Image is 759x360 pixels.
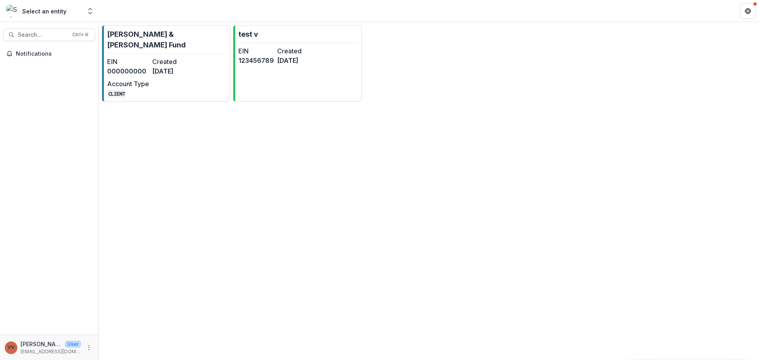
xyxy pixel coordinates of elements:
a: test vEIN123456789Created[DATE] [233,25,361,102]
img: Select an entity [6,5,19,17]
p: User [65,341,81,348]
dd: 000000000 [107,66,149,76]
dt: EIN [107,57,149,66]
a: [PERSON_NAME] & [PERSON_NAME] FundEIN000000000Created[DATE]Account TypeCLIENT [102,25,230,102]
button: Notifications [3,47,95,60]
button: Search... [3,28,95,41]
p: [PERSON_NAME] & [PERSON_NAME] Fund [107,29,227,50]
dt: Account Type [107,79,149,89]
code: CLIENT [107,90,126,98]
p: [EMAIL_ADDRESS][DOMAIN_NAME] [21,348,81,355]
dd: [DATE] [152,66,194,76]
div: Ctrl + K [71,30,90,39]
p: test v [238,29,258,40]
dt: Created [152,57,194,66]
p: [PERSON_NAME] [21,340,62,348]
dd: [DATE] [277,56,313,65]
span: Notifications [16,51,92,57]
button: Open entity switcher [85,3,96,19]
dt: EIN [238,46,274,56]
dt: Created [277,46,313,56]
dd: 123456789 [238,56,274,65]
span: Search... [18,32,68,38]
div: Vivian Victoria [8,345,15,350]
button: More [84,343,94,352]
div: Select an entity [22,7,66,15]
button: Get Help [740,3,756,19]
